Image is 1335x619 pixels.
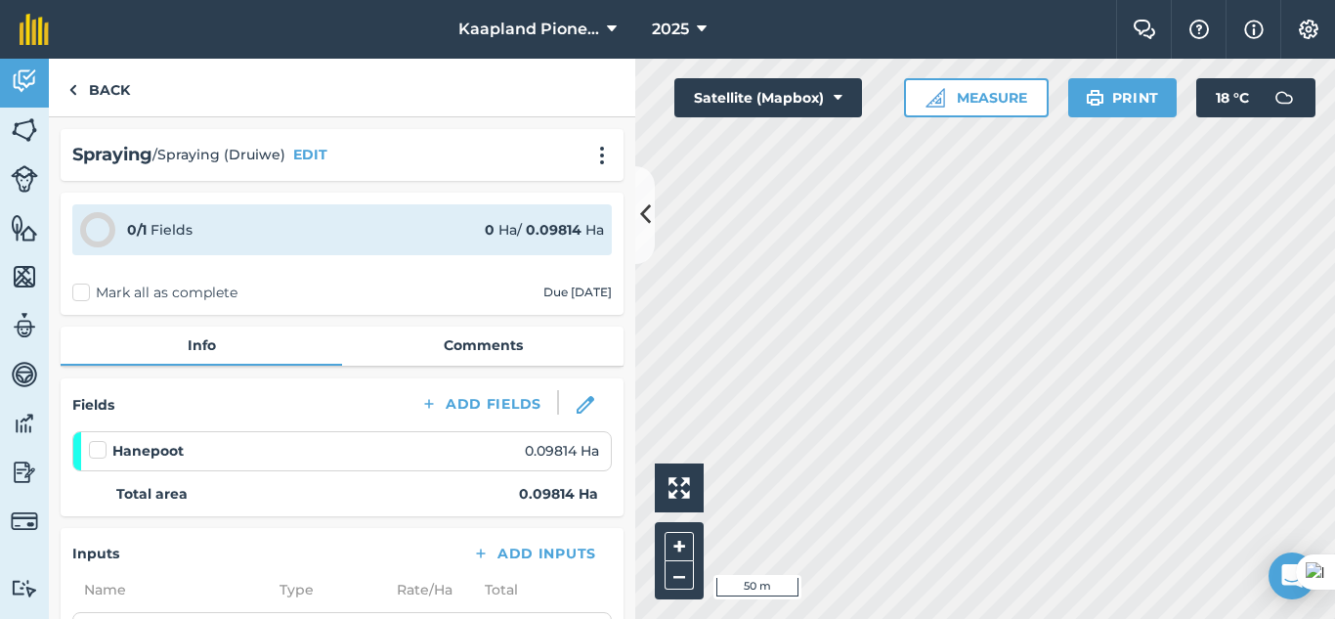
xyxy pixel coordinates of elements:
[11,458,38,487] img: svg+xml;base64,PD94bWwgdmVyc2lvbj0iMS4wIiBlbmNvZGluZz0idXRmLTgiPz4KPCEtLSBHZW5lcmF0b3I6IEFkb2JlIE...
[456,540,612,567] button: Add Inputs
[1187,20,1211,39] img: A question mark icon
[1216,78,1249,117] span: 18 ° C
[1297,20,1320,39] img: A cog icon
[1133,20,1156,39] img: Two speech bubbles overlapping with the left bubble in the forefront
[268,579,385,600] span: Type
[72,394,114,416] h4: Fields
[904,78,1049,117] button: Measure
[473,579,518,600] span: Total
[11,409,38,438] img: svg+xml;base64,PD94bWwgdmVyc2lvbj0iMS4wIiBlbmNvZGluZz0idXRmLTgiPz4KPCEtLSBHZW5lcmF0b3I6IEFkb2JlIE...
[485,221,495,239] strong: 0
[1196,78,1315,117] button: 18 °C
[665,532,694,561] button: +
[11,66,38,96] img: svg+xml;base64,PD94bWwgdmVyc2lvbj0iMS4wIiBlbmNvZGluZz0idXRmLTgiPz4KPCEtLSBHZW5lcmF0b3I6IEFkb2JlIE...
[405,390,557,418] button: Add Fields
[293,144,327,165] button: EDIT
[526,221,581,239] strong: 0.09814
[458,18,599,41] span: Kaapland Pioneer
[72,283,237,303] label: Mark all as complete
[20,14,49,45] img: fieldmargin Logo
[652,18,689,41] span: 2025
[11,579,38,597] img: svg+xml;base64,PD94bWwgdmVyc2lvbj0iMS4wIiBlbmNvZGluZz0idXRmLTgiPz4KPCEtLSBHZW5lcmF0b3I6IEFkb2JlIE...
[1086,86,1104,110] img: svg+xml;base64,PHN2ZyB4bWxucz0iaHR0cDovL3d3dy53My5vcmcvMjAwMC9zdmciIHdpZHRoPSIxOSIgaGVpZ2h0PSIyNC...
[342,327,624,364] a: Comments
[385,579,473,600] span: Rate/ Ha
[1269,553,1315,599] div: Open Intercom Messenger
[1265,78,1304,117] img: svg+xml;base64,PD94bWwgdmVyc2lvbj0iMS4wIiBlbmNvZGluZz0idXRmLTgiPz4KPCEtLSBHZW5lcmF0b3I6IEFkb2JlIE...
[11,262,38,291] img: svg+xml;base64,PHN2ZyB4bWxucz0iaHR0cDovL3d3dy53My5vcmcvMjAwMC9zdmciIHdpZHRoPSI1NiIgaGVpZ2h0PSI2MC...
[11,508,38,535] img: svg+xml;base64,PD94bWwgdmVyc2lvbj0iMS4wIiBlbmNvZGluZz0idXRmLTgiPz4KPCEtLSBHZW5lcmF0b3I6IEFkb2JlIE...
[11,213,38,243] img: svg+xml;base64,PHN2ZyB4bWxucz0iaHR0cDovL3d3dy53My5vcmcvMjAwMC9zdmciIHdpZHRoPSI1NiIgaGVpZ2h0PSI2MC...
[127,221,147,239] strong: 0 / 1
[1244,18,1264,41] img: svg+xml;base64,PHN2ZyB4bWxucz0iaHR0cDovL3d3dy53My5vcmcvMjAwMC9zdmciIHdpZHRoPSIxNyIgaGVpZ2h0PSIxNy...
[665,561,694,590] button: –
[674,78,862,117] button: Satellite (Mapbox)
[1068,78,1178,117] button: Print
[11,360,38,389] img: svg+xml;base64,PD94bWwgdmVyc2lvbj0iMS4wIiBlbmNvZGluZz0idXRmLTgiPz4KPCEtLSBHZW5lcmF0b3I6IEFkb2JlIE...
[127,219,193,241] div: Fields
[577,396,594,414] img: svg+xml;base64,PHN2ZyB3aWR0aD0iMTgiIGhlaWdodD0iMTgiIHZpZXdCb3g9IjAgMCAxOCAxOCIgZmlsbD0ibm9uZSIgeG...
[11,311,38,340] img: svg+xml;base64,PD94bWwgdmVyc2lvbj0iMS4wIiBlbmNvZGluZz0idXRmLTgiPz4KPCEtLSBHZW5lcmF0b3I6IEFkb2JlIE...
[116,483,188,505] strong: Total area
[543,285,612,300] div: Due [DATE]
[485,219,604,241] div: Ha / Ha
[11,115,38,145] img: svg+xml;base64,PHN2ZyB4bWxucz0iaHR0cDovL3d3dy53My5vcmcvMjAwMC9zdmciIHdpZHRoPSI1NiIgaGVpZ2h0PSI2MC...
[590,146,614,165] img: svg+xml;base64,PHN2ZyB4bWxucz0iaHR0cDovL3d3dy53My5vcmcvMjAwMC9zdmciIHdpZHRoPSIyMCIgaGVpZ2h0PSIyNC...
[152,144,285,165] span: / Spraying (Druiwe)
[72,579,268,600] span: Name
[11,165,38,193] img: svg+xml;base64,PD94bWwgdmVyc2lvbj0iMS4wIiBlbmNvZGluZz0idXRmLTgiPz4KPCEtLSBHZW5lcmF0b3I6IEFkb2JlIE...
[926,88,945,108] img: Ruler icon
[525,440,599,462] span: 0.09814 Ha
[519,483,598,505] strong: 0.09814 Ha
[72,543,119,564] h4: Inputs
[668,477,690,499] img: Four arrows, one pointing top left, one top right, one bottom right and the last bottom left
[68,78,77,102] img: svg+xml;base64,PHN2ZyB4bWxucz0iaHR0cDovL3d3dy53My5vcmcvMjAwMC9zdmciIHdpZHRoPSI5IiBoZWlnaHQ9IjI0Ii...
[49,59,150,116] a: Back
[72,141,152,169] h2: Spraying
[61,327,342,364] a: Info
[112,440,184,462] strong: Hanepoot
